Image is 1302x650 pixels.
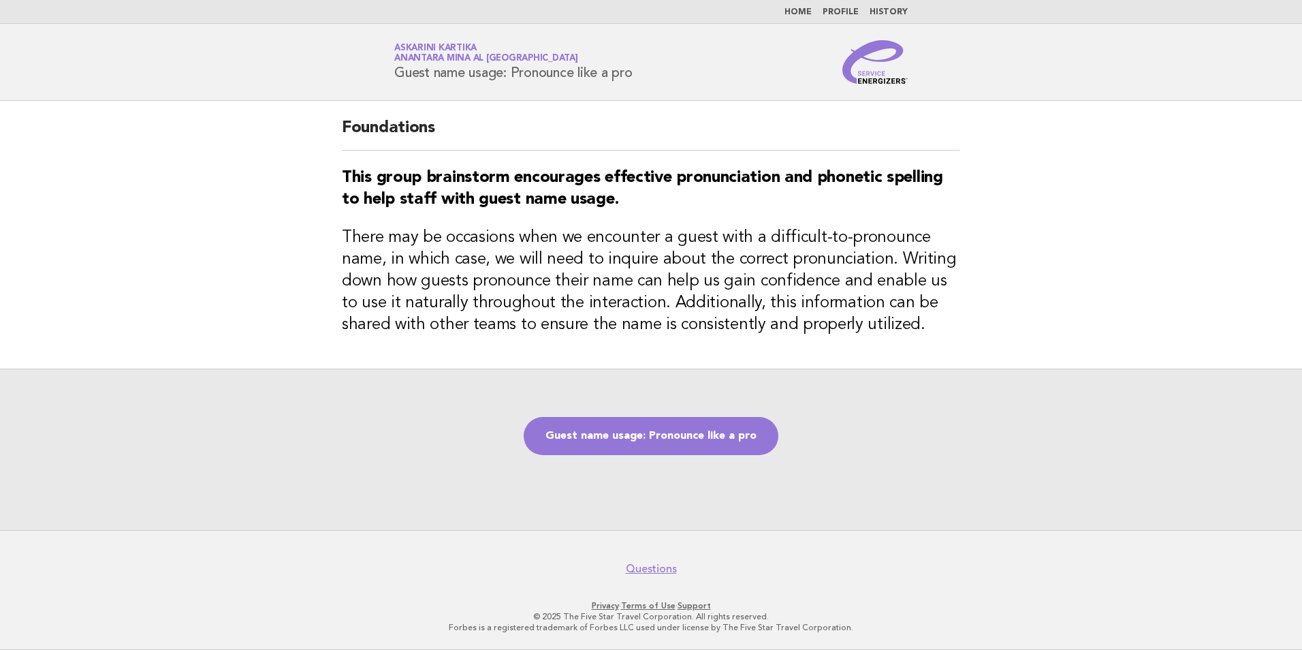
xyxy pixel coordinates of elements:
[234,611,1068,622] p: © 2025 The Five Star Travel Corporation. All rights reserved.
[234,600,1068,611] p: · ·
[592,601,619,610] a: Privacy
[823,8,859,16] a: Profile
[342,227,960,336] h3: There may be occasions when we encounter a guest with a difficult-to-pronounce name, in which cas...
[784,8,812,16] a: Home
[621,601,676,610] a: Terms of Use
[626,562,677,576] a: Questions
[234,622,1068,633] p: Forbes is a registered trademark of Forbes LLC used under license by The Five Star Travel Corpora...
[394,55,578,63] span: Anantara Mina al [GEOGRAPHIC_DATA]
[524,417,778,455] a: Guest name usage: Pronounce like a pro
[342,117,960,151] h2: Foundations
[394,44,633,80] h1: Guest name usage: Pronounce like a pro
[870,8,908,16] a: History
[342,170,943,208] strong: This group brainstorm encourages effective pronunciation and phonetic spelling to help staff with...
[678,601,711,610] a: Support
[394,44,578,63] a: Askarini KartikaAnantara Mina al [GEOGRAPHIC_DATA]
[842,40,908,84] img: Service Energizers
